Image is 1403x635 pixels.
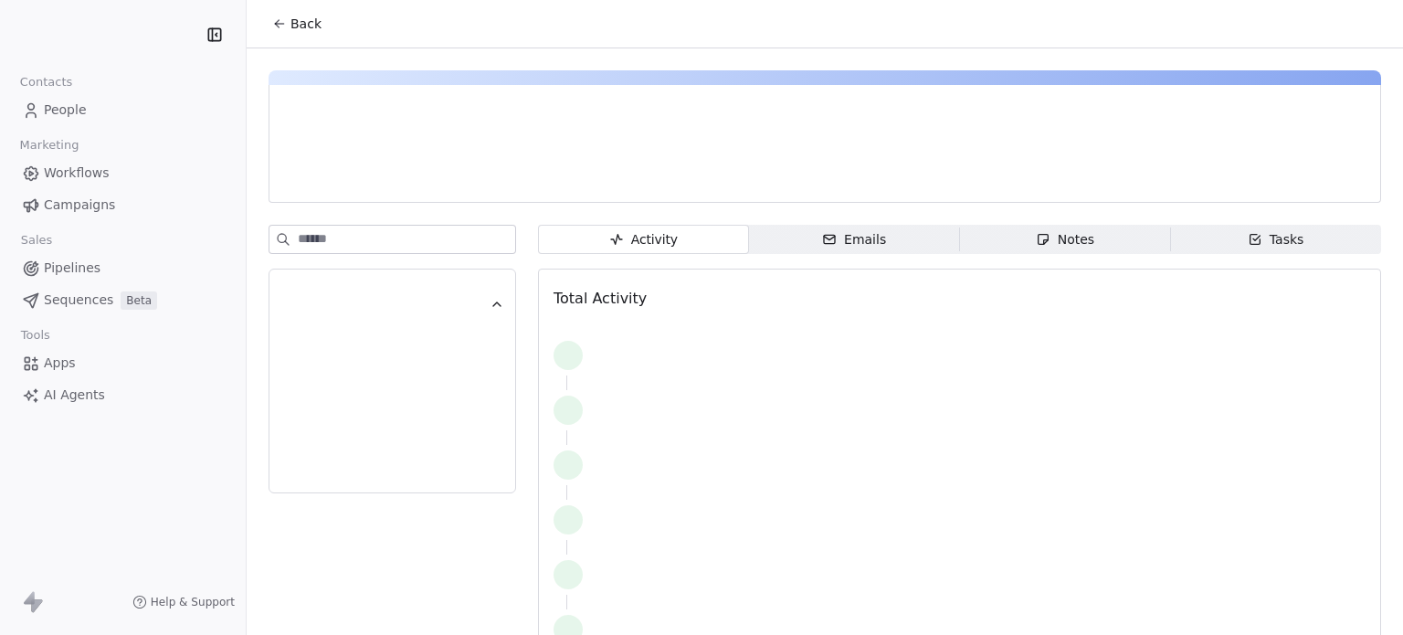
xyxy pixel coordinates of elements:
[1036,230,1094,249] div: Notes
[13,322,58,349] span: Tools
[15,190,231,220] a: Campaigns
[44,354,76,373] span: Apps
[15,253,231,283] a: Pipelines
[15,348,231,378] a: Apps
[12,132,87,159] span: Marketing
[822,230,886,249] div: Emails
[151,595,235,609] span: Help & Support
[15,158,231,188] a: Workflows
[121,291,157,310] span: Beta
[15,380,231,410] a: AI Agents
[12,69,80,96] span: Contacts
[554,290,647,307] span: Total Activity
[44,259,100,278] span: Pipelines
[44,196,115,215] span: Campaigns
[44,291,113,310] span: Sequences
[132,595,235,609] a: Help & Support
[44,101,87,120] span: People
[290,15,322,33] span: Back
[44,386,105,405] span: AI Agents
[15,95,231,125] a: People
[13,227,60,254] span: Sales
[261,7,332,40] button: Back
[44,164,110,183] span: Workflows
[15,285,231,315] a: SequencesBeta
[1248,230,1304,249] div: Tasks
